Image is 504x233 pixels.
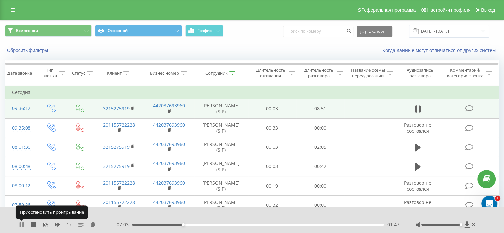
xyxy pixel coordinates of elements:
[283,26,353,37] input: Поиск по номеру
[357,26,392,37] button: Экспорт
[103,144,130,150] a: 3215275919
[95,25,182,37] button: Основной
[382,47,499,53] a: Когда данные могут отличаться от других систем
[296,196,344,215] td: 00:00
[296,99,344,118] td: 08:51
[194,157,248,176] td: [PERSON_NAME] (SIP)
[5,25,92,37] button: Все звонки
[197,29,212,33] span: График
[103,163,130,169] a: 3215275919
[302,67,335,79] div: Длительность разговора
[153,199,185,205] a: 442037693960
[16,206,88,219] div: Приостановить проигрывание
[182,223,185,226] div: Accessibility label
[194,138,248,157] td: [PERSON_NAME] (SIP)
[248,157,296,176] td: 00:03
[5,86,499,99] td: Сегодня
[12,160,29,173] div: 08:00:48
[153,102,185,109] a: 442037693960
[16,28,38,33] span: Все звонки
[12,122,29,135] div: 09:35:08
[103,105,130,112] a: 3215275919
[495,196,500,201] span: 1
[404,180,431,192] span: Разговор не состоялся
[42,67,57,79] div: Тип звонка
[107,70,122,76] div: Клиент
[12,102,29,115] div: 09:36:12
[254,67,287,79] div: Длительность ожидания
[115,221,132,228] span: - 07:03
[194,118,248,138] td: [PERSON_NAME] (SIP)
[248,118,296,138] td: 00:33
[153,180,185,186] a: 442037693960
[5,47,51,53] button: Сбросить фильтры
[481,7,495,13] span: Выход
[296,138,344,157] td: 02:05
[296,176,344,196] td: 00:00
[194,99,248,118] td: [PERSON_NAME] (SIP)
[103,199,135,205] a: 201155722228
[12,179,29,192] div: 08:00:12
[153,122,185,128] a: 442037693960
[185,25,223,37] button: График
[351,67,385,79] div: Название схемы переадресации
[248,138,296,157] td: 00:03
[387,221,399,228] span: 01:47
[248,196,296,215] td: 00:32
[194,196,248,215] td: [PERSON_NAME] (SIP)
[404,122,431,134] span: Разговор не состоялся
[481,196,497,211] iframe: Intercom live chat
[248,176,296,196] td: 00:19
[150,70,179,76] div: Бизнес номер
[296,118,344,138] td: 00:00
[153,141,185,147] a: 442037693960
[296,157,344,176] td: 00:42
[427,7,470,13] span: Настройки профиля
[153,160,185,166] a: 442037693960
[401,67,439,79] div: Аудиозапись разговора
[361,7,416,13] span: Реферальная программа
[404,199,431,211] span: Разговор не состоялся
[12,199,29,211] div: 07:59:26
[103,180,135,186] a: 201155722228
[67,221,72,228] span: 1 x
[459,223,462,226] div: Accessibility label
[103,122,135,128] a: 201155722228
[12,141,29,154] div: 08:01:36
[248,99,296,118] td: 00:03
[446,67,484,79] div: Комментарий/категория звонка
[194,176,248,196] td: [PERSON_NAME] (SIP)
[205,70,228,76] div: Сотрудник
[72,70,85,76] div: Статус
[7,70,32,76] div: Дата звонка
